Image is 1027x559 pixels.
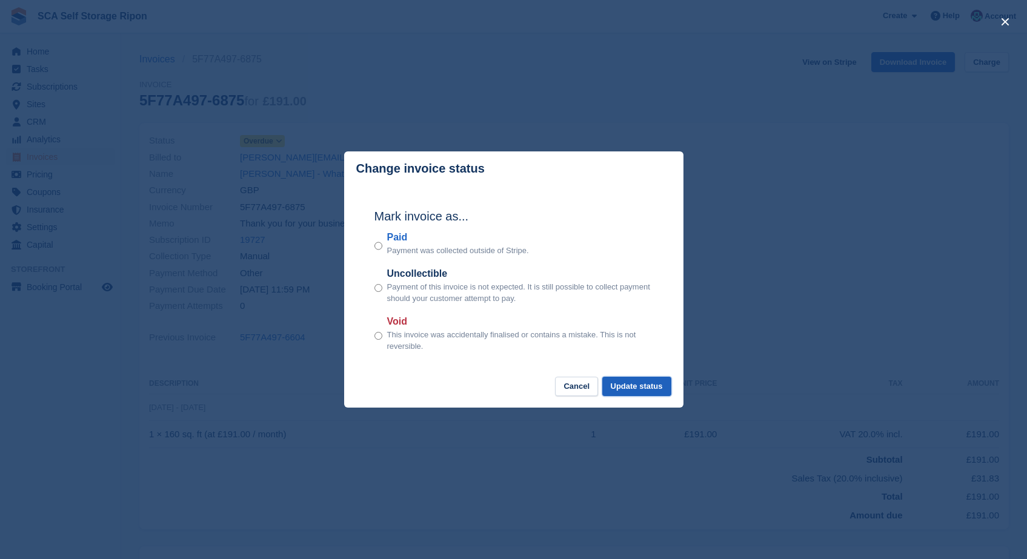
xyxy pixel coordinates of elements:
[602,377,671,397] button: Update status
[387,230,529,245] label: Paid
[387,329,653,352] p: This invoice was accidentally finalised or contains a mistake. This is not reversible.
[387,245,529,257] p: Payment was collected outside of Stripe.
[374,207,653,225] h2: Mark invoice as...
[387,314,653,329] label: Void
[555,377,598,397] button: Cancel
[387,266,653,281] label: Uncollectible
[995,12,1015,31] button: close
[387,281,653,305] p: Payment of this invoice is not expected. It is still possible to collect payment should your cust...
[356,162,485,176] p: Change invoice status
